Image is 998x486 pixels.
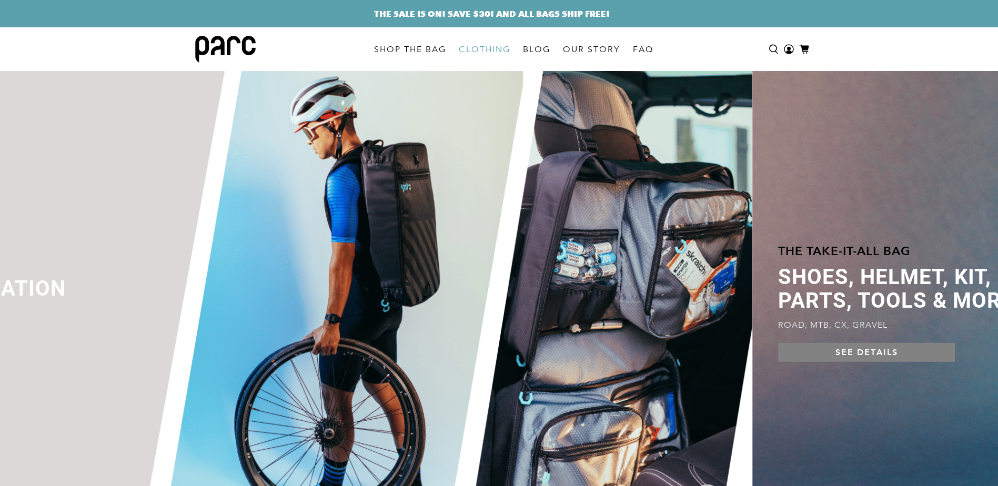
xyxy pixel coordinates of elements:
img: parc bag logo [195,36,256,63]
a: CLOTHING [452,35,517,64]
nav: main navigation [368,27,660,71]
a: THE SALE IS ON! SAVE $30! AND ALL BAGS SHIP FREE! [374,7,610,20]
a: OUR STORY [557,35,627,64]
a: BLOG [517,35,557,64]
a: SEE DETAILS [778,343,955,362]
a: FAQ [627,35,660,64]
a: SHOP THE BAG [368,35,452,64]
